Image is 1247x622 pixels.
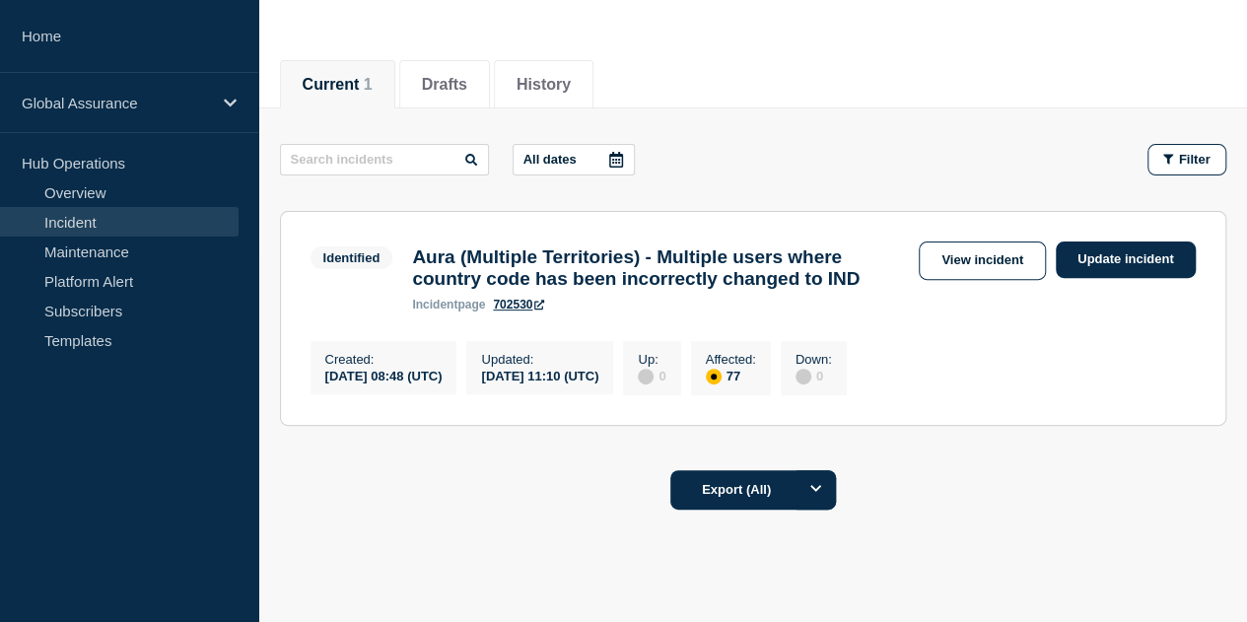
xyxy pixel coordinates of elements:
button: All dates [513,144,635,175]
p: Global Assurance [22,95,211,111]
button: History [517,76,571,94]
button: Export (All) [670,470,836,510]
div: disabled [638,369,654,384]
div: 77 [706,367,756,384]
span: Identified [311,246,393,269]
a: View incident [919,242,1046,280]
a: Update incident [1056,242,1196,278]
p: Affected : [706,352,756,367]
input: Search incidents [280,144,489,175]
span: Filter [1179,152,1211,167]
div: 0 [638,367,665,384]
p: Created : [325,352,443,367]
button: Drafts [422,76,467,94]
span: 1 [364,76,373,93]
a: 702530 [493,298,544,311]
button: Current 1 [303,76,373,94]
h3: Aura (Multiple Territories) - Multiple users where country code has been incorrectly changed to IND [412,246,909,290]
div: disabled [796,369,811,384]
p: Down : [796,352,832,367]
button: Options [797,470,836,510]
p: Up : [638,352,665,367]
p: Updated : [481,352,598,367]
div: [DATE] 08:48 (UTC) [325,367,443,383]
div: 0 [796,367,832,384]
button: Filter [1147,144,1226,175]
span: incident [412,298,457,311]
div: affected [706,369,722,384]
div: [DATE] 11:10 (UTC) [481,367,598,383]
p: page [412,298,485,311]
p: All dates [523,152,577,167]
